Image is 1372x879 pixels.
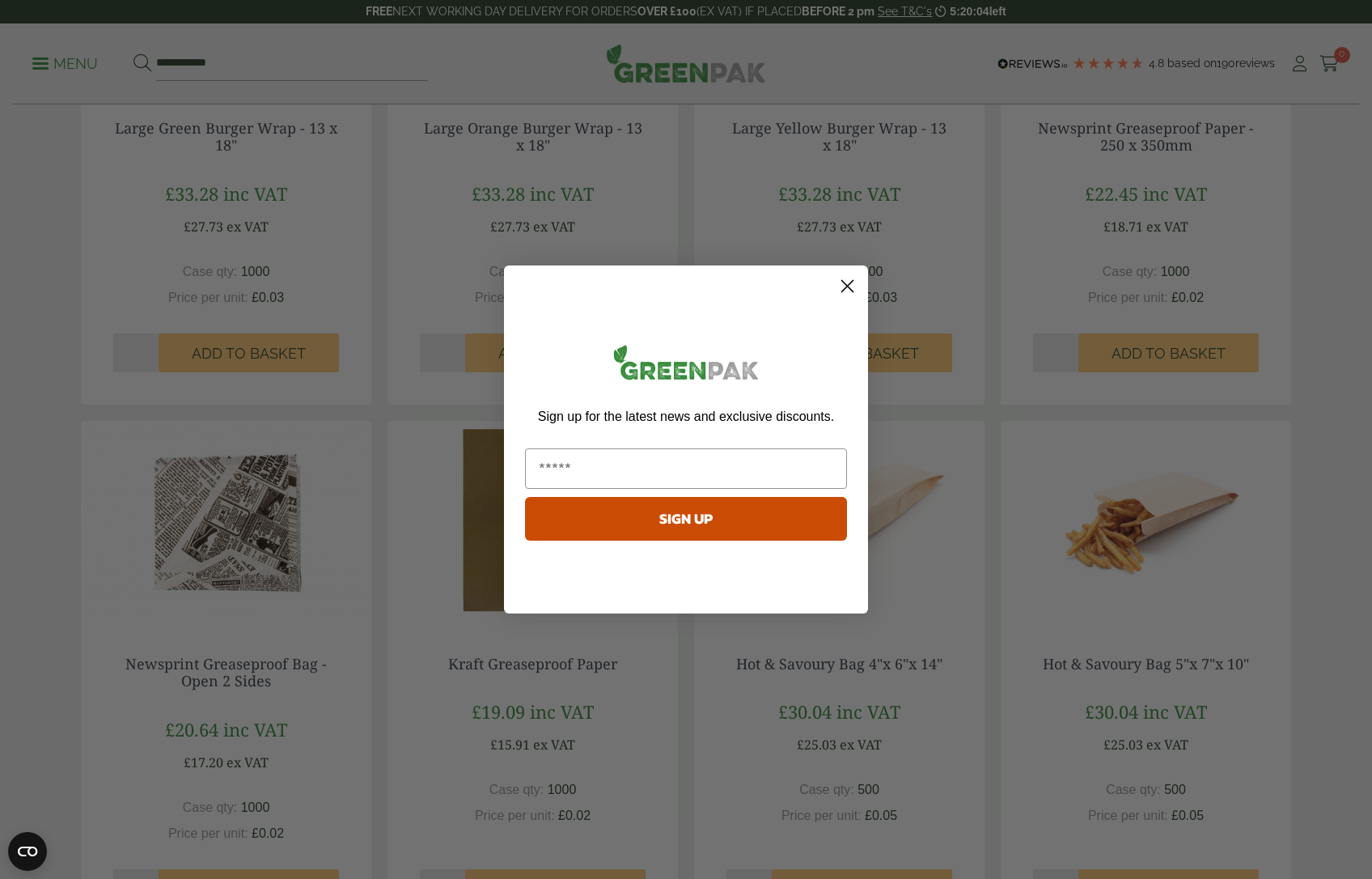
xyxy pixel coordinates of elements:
[833,272,862,300] button: Close dialog
[538,410,834,423] span: Sign up for the latest news and exclusive discounts.
[525,448,847,489] input: Email
[525,497,847,541] button: SIGN UP
[525,338,847,393] img: greenpak_logo
[8,832,47,871] button: Open CMP widget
